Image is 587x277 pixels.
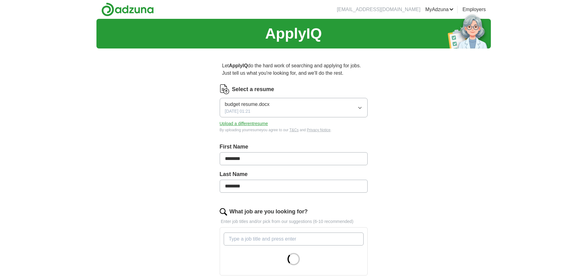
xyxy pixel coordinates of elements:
input: Type a job title and press enter [224,233,364,246]
label: What job are you looking for? [230,208,308,216]
button: budget resume.docx[DATE] 01:21 [220,98,368,117]
img: CV Icon [220,84,230,94]
span: budget resume.docx [225,101,270,108]
h1: ApplyIQ [265,23,322,45]
p: Enter job titles and/or pick from our suggestions (6-10 recommended) [220,218,368,225]
img: search.png [220,208,227,216]
a: Privacy Notice [307,128,331,132]
label: Last Name [220,170,368,178]
li: [EMAIL_ADDRESS][DOMAIN_NAME] [337,6,420,13]
label: Select a resume [232,85,274,94]
a: T&Cs [289,128,299,132]
a: Employers [463,6,486,13]
a: MyAdzuna [425,6,454,13]
img: Adzuna logo [101,2,154,16]
div: By uploading your resume you agree to our and . [220,127,368,133]
span: [DATE] 01:21 [225,108,251,115]
button: Upload a differentresume [220,120,268,127]
label: First Name [220,143,368,151]
p: Let do the hard work of searching and applying for jobs. Just tell us what you're looking for, an... [220,60,368,79]
strong: ApplyIQ [229,63,248,68]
